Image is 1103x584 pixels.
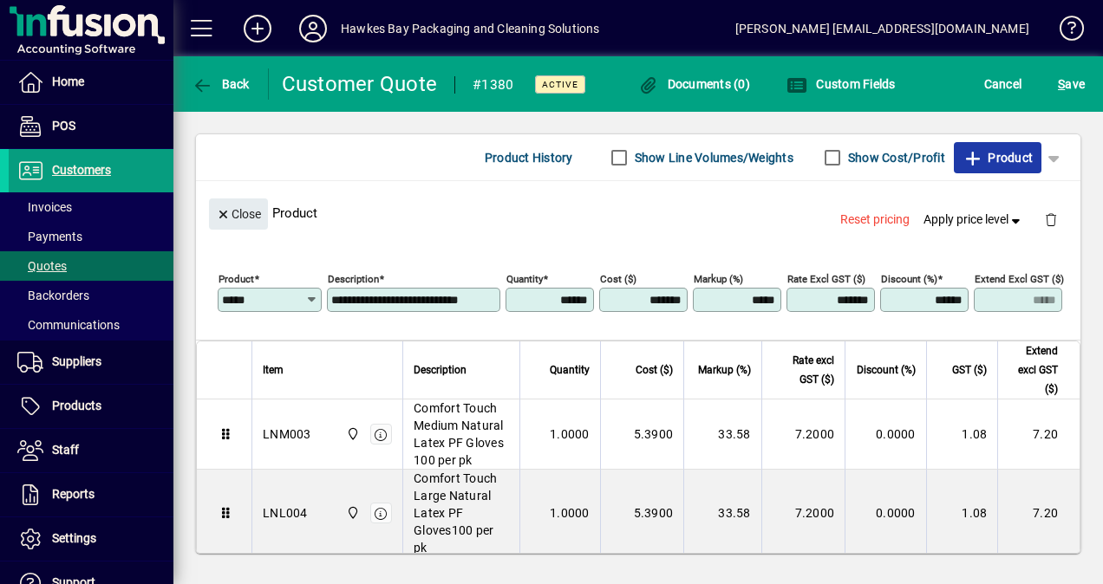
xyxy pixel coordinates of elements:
button: Back [187,68,254,100]
span: Cost ($) [636,360,673,380]
button: Save [1054,68,1089,100]
span: Staff [52,443,79,457]
span: Invoices [17,200,72,214]
span: Quotes [17,259,67,273]
span: Description [414,360,467,380]
span: Home [52,75,84,88]
mat-label: Extend excl GST ($) [975,273,1064,285]
mat-label: Rate excl GST ($) [787,273,865,285]
mat-label: Description [328,273,379,285]
mat-label: Quantity [506,273,543,285]
span: Quantity [550,360,590,380]
td: 5.3900 [600,399,684,470]
button: Close [209,198,268,230]
span: GST ($) [952,360,987,380]
td: 5.3900 [600,470,684,557]
button: Custom Fields [782,68,900,100]
a: Suppliers [9,341,173,384]
span: Product [963,144,1033,172]
button: Add [230,13,285,44]
span: Reset pricing [840,211,910,229]
span: Comfort Touch Large Natural Latex PF Gloves100 per pk [414,470,509,556]
td: 7.20 [997,470,1080,557]
span: Central [342,503,362,522]
span: Central [342,425,362,444]
span: ave [1058,70,1085,98]
div: 7.2000 [773,425,835,443]
td: 1.08 [926,399,998,470]
div: [PERSON_NAME] [EMAIL_ADDRESS][DOMAIN_NAME] [735,15,1029,42]
span: Custom Fields [786,77,896,91]
td: 0.0000 [845,399,925,470]
span: Active [542,79,578,90]
div: Customer Quote [282,70,438,98]
span: Product History [485,144,573,172]
mat-label: Discount (%) [881,273,937,285]
button: Reset pricing [833,204,917,236]
span: Payments [17,230,82,243]
div: LNL004 [263,504,308,522]
mat-label: Markup (%) [694,273,743,285]
label: Show Cost/Profit [845,149,945,166]
a: Products [9,385,173,428]
a: Payments [9,222,173,251]
mat-label: Product [219,273,254,285]
a: Quotes [9,251,173,281]
span: Cancel [984,70,1022,98]
span: Discount (%) [857,360,916,380]
mat-label: Cost ($) [600,273,636,285]
span: Rate excl GST ($) [773,351,835,389]
app-page-header-button: Delete [1030,211,1072,227]
td: 33.58 [683,399,760,470]
a: Staff [9,429,173,472]
span: Apply price level [924,211,1024,229]
span: Products [52,399,101,412]
span: Item [263,360,284,380]
a: Knowledge Base [1047,3,1081,60]
div: LNM003 [263,425,311,443]
span: Settings [52,531,96,545]
span: Markup (%) [698,360,751,380]
span: Customers [52,163,111,177]
span: Communications [17,318,120,332]
span: Reports [52,487,95,501]
button: Documents (0) [633,68,754,100]
app-page-header-button: Back [173,68,269,100]
span: Suppliers [52,354,101,368]
a: Backorders [9,281,173,310]
span: S [1058,77,1065,91]
button: Apply price level [917,204,1031,236]
span: Back [192,77,250,91]
a: Reports [9,473,173,516]
button: Profile [285,13,341,44]
div: Product [196,181,1080,244]
td: 1.08 [926,470,998,557]
button: Cancel [980,68,1027,100]
a: POS [9,105,173,148]
div: Hawkes Bay Packaging and Cleaning Solutions [341,15,600,42]
a: Home [9,61,173,104]
button: Product History [478,142,580,173]
span: Documents (0) [637,77,750,91]
span: 1.0000 [550,425,590,443]
span: Extend excl GST ($) [1008,341,1058,399]
span: 1.0000 [550,504,590,522]
td: 7.20 [997,399,1080,470]
span: Backorders [17,289,89,302]
app-page-header-button: Close [205,205,272,221]
span: POS [52,119,75,133]
div: 7.2000 [773,504,835,522]
span: Close [216,200,261,229]
span: Comfort Touch Medium Natural Latex PF Gloves 100 per pk [414,399,509,469]
div: #1380 [473,71,513,99]
a: Settings [9,517,173,561]
td: 33.58 [683,470,760,557]
label: Show Line Volumes/Weights [631,149,793,166]
button: Delete [1030,198,1072,240]
a: Communications [9,310,173,340]
button: Product [954,142,1041,173]
td: 0.0000 [845,470,925,557]
a: Invoices [9,192,173,222]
